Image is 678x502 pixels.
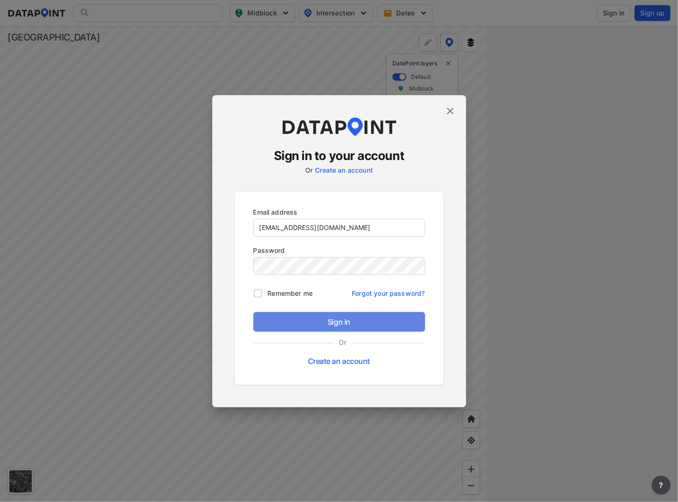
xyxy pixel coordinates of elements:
button: Sign in [253,312,425,332]
label: Or [334,337,352,347]
h3: Sign in to your account [235,147,444,164]
img: dataPointLogo.9353c09d.svg [281,118,398,136]
label: Or [305,166,313,174]
img: close.efbf2170.svg [445,105,456,117]
input: you@example.com [254,219,425,236]
a: Create an account [308,356,370,366]
span: ? [657,480,665,491]
button: more [652,476,671,495]
span: Remember me [268,288,313,298]
p: Password [253,245,425,255]
span: Sign in [261,316,418,328]
a: Create an account [315,166,373,174]
p: Email address [253,207,425,217]
a: Forgot your password? [352,284,425,298]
